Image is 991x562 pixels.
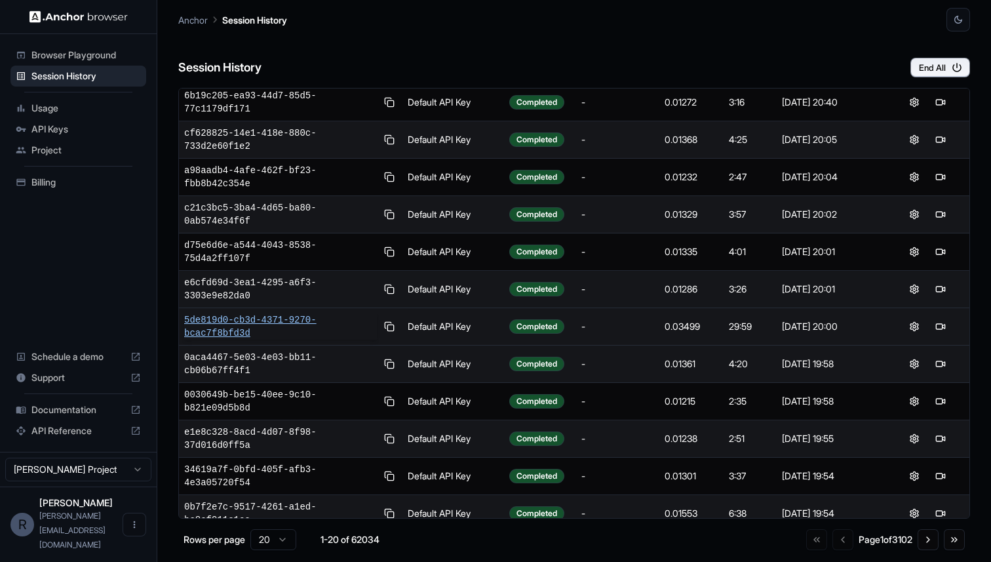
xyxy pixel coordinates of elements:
span: cf628825-14e1-418e-880c-733d2e60f1e2 [184,127,377,153]
div: 0.01232 [665,171,719,184]
div: [DATE] 19:58 [782,357,880,371]
div: 0.01272 [665,96,719,109]
div: - [581,432,654,445]
div: [DATE] 19:55 [782,432,880,445]
div: [DATE] 20:05 [782,133,880,146]
div: 3:16 [729,96,771,109]
div: API Keys [10,119,146,140]
div: [DATE] 19:58 [782,395,880,408]
span: ryan@plato.so [39,511,106,550]
span: 0030649b-be15-40ee-9c10-b821e09d5b8d [184,388,377,414]
div: Completed [509,506,564,521]
span: Documentation [31,403,125,416]
div: Project [10,140,146,161]
div: [DATE] 19:54 [782,470,880,483]
p: Anchor [178,13,208,27]
span: Usage [31,102,141,115]
div: Billing [10,172,146,193]
span: 5de819d0-cb3d-4371-9270-bcac7f8bfd3d [184,313,377,340]
span: 0b7f2e7c-9517-4261-a1ed-be8cf911c1ca [184,500,377,527]
span: 0aca4467-5e03-4e03-bb11-cb06b67ff4f1 [184,351,377,377]
span: Ryan Voigt [39,497,113,508]
nav: breadcrumb [178,12,287,27]
div: 0.01215 [665,395,719,408]
div: Completed [509,282,564,296]
div: Completed [509,469,564,483]
td: Default API Key [402,495,505,532]
div: [DATE] 20:01 [782,283,880,296]
span: Project [31,144,141,157]
div: 3:37 [729,470,771,483]
div: Page 1 of 3102 [859,533,912,546]
div: Browser Playground [10,45,146,66]
div: 1-20 of 62034 [317,533,383,546]
div: Support [10,367,146,388]
div: 0.01301 [665,470,719,483]
div: 2:51 [729,432,771,445]
div: - [581,507,654,520]
div: 29:59 [729,320,771,333]
div: - [581,245,654,258]
td: Default API Key [402,346,505,383]
div: 0.01329 [665,208,719,221]
div: Schedule a demo [10,346,146,367]
div: 0.03499 [665,320,719,333]
span: Session History [31,70,141,83]
div: [DATE] 20:00 [782,320,880,333]
div: 3:57 [729,208,771,221]
td: Default API Key [402,420,505,458]
div: Completed [509,132,564,147]
div: - [581,357,654,371]
span: Browser Playground [31,49,141,62]
div: Completed [509,432,564,446]
td: Default API Key [402,121,505,159]
td: Default API Key [402,271,505,308]
div: - [581,171,654,184]
div: [DATE] 20:04 [782,171,880,184]
div: Completed [509,95,564,110]
h6: Session History [178,58,262,77]
div: 0.01368 [665,133,719,146]
div: 4:25 [729,133,771,146]
div: - [581,283,654,296]
div: [DATE] 19:54 [782,507,880,520]
div: - [581,320,654,333]
button: End All [910,58,970,77]
div: - [581,96,654,109]
div: Completed [509,357,564,371]
div: R [10,513,34,536]
div: 0.01361 [665,357,719,371]
span: e6cfd69d-3ea1-4295-a6f3-3303e9e82da0 [184,276,377,302]
div: Session History [10,66,146,87]
div: 0.01286 [665,283,719,296]
div: 4:20 [729,357,771,371]
td: Default API Key [402,196,505,233]
span: API Keys [31,123,141,136]
p: Session History [222,13,287,27]
img: Anchor Logo [29,10,128,23]
span: Support [31,371,125,384]
div: 0.01238 [665,432,719,445]
div: 0.01553 [665,507,719,520]
div: 6:38 [729,507,771,520]
div: - [581,470,654,483]
button: Open menu [123,513,146,536]
span: c21c3bc5-3ba4-4d65-ba80-0ab574e34f6f [184,201,377,228]
div: Completed [509,394,564,409]
div: - [581,208,654,221]
div: 2:35 [729,395,771,408]
div: Completed [509,207,564,222]
div: Completed [509,170,564,184]
div: Completed [509,245,564,259]
div: 3:26 [729,283,771,296]
div: Completed [509,319,564,334]
div: - [581,133,654,146]
span: API Reference [31,424,125,437]
td: Default API Key [402,383,505,420]
span: Billing [31,176,141,189]
div: API Reference [10,420,146,441]
div: - [581,395,654,408]
div: 0.01335 [665,245,719,258]
div: 4:01 [729,245,771,258]
td: Default API Key [402,159,505,196]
